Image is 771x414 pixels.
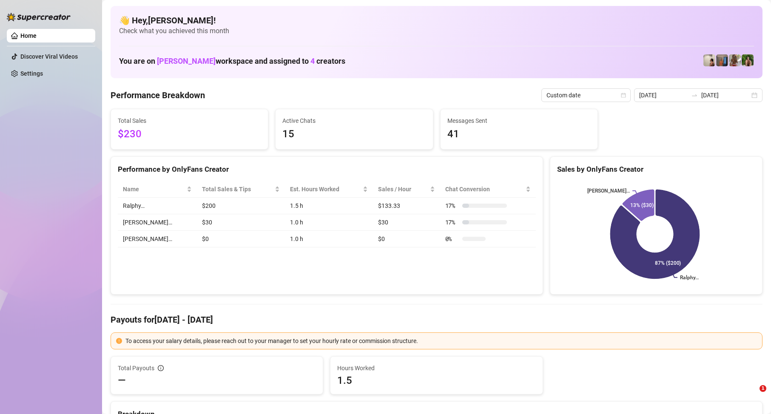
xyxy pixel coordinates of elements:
[373,198,440,214] td: $133.33
[118,126,261,142] span: $230
[716,54,728,66] img: Wayne
[282,126,426,142] span: 15
[157,57,216,65] span: [PERSON_NAME]
[703,54,715,66] img: Ralphy
[742,54,754,66] img: Nathaniel
[337,363,535,373] span: Hours Worked
[285,231,373,247] td: 1.0 h
[123,184,185,194] span: Name
[691,92,698,99] span: to
[639,91,688,100] input: Start date
[373,214,440,231] td: $30
[20,32,37,39] a: Home
[202,184,273,194] span: Total Sales & Tips
[447,116,591,125] span: Messages Sent
[119,14,754,26] h4: 👋 Hey, [PERSON_NAME] !
[118,181,197,198] th: Name
[373,181,440,198] th: Sales / Hour
[197,214,285,231] td: $30
[290,184,361,194] div: Est. Hours Worked
[118,363,154,373] span: Total Payouts
[111,314,762,326] h4: Payouts for [DATE] - [DATE]
[20,70,43,77] a: Settings
[445,201,459,210] span: 17 %
[7,13,71,21] img: logo-BBDzfeDw.svg
[337,374,535,387] span: 1.5
[445,234,459,244] span: 0 %
[119,57,345,66] h1: You are on workspace and assigned to creators
[587,188,630,194] text: [PERSON_NAME]…
[118,198,197,214] td: Ralphy…
[285,198,373,214] td: 1.5 h
[557,164,755,175] div: Sales by OnlyFans Creator
[546,89,626,102] span: Custom date
[197,181,285,198] th: Total Sales & Tips
[729,54,741,66] img: Nathaniel
[445,218,459,227] span: 17 %
[20,53,78,60] a: Discover Viral Videos
[118,164,536,175] div: Performance by OnlyFans Creator
[621,93,626,98] span: calendar
[158,365,164,371] span: info-circle
[760,385,766,392] span: 1
[680,275,699,281] text: Ralphy…
[118,214,197,231] td: [PERSON_NAME]…
[125,336,757,346] div: To access your salary details, please reach out to your manager to set your hourly rate or commis...
[701,91,750,100] input: End date
[285,214,373,231] td: 1.0 h
[118,116,261,125] span: Total Sales
[111,89,205,101] h4: Performance Breakdown
[119,26,754,36] span: Check what you achieved this month
[378,184,428,194] span: Sales / Hour
[118,231,197,247] td: [PERSON_NAME]…
[282,116,426,125] span: Active Chats
[447,126,591,142] span: 41
[440,181,536,198] th: Chat Conversion
[373,231,440,247] td: $0
[691,92,698,99] span: swap-right
[197,231,285,247] td: $0
[118,374,126,387] span: —
[197,198,285,214] td: $200
[310,57,315,65] span: 4
[742,385,762,405] iframe: Intercom live chat
[445,184,524,194] span: Chat Conversion
[116,338,122,344] span: exclamation-circle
